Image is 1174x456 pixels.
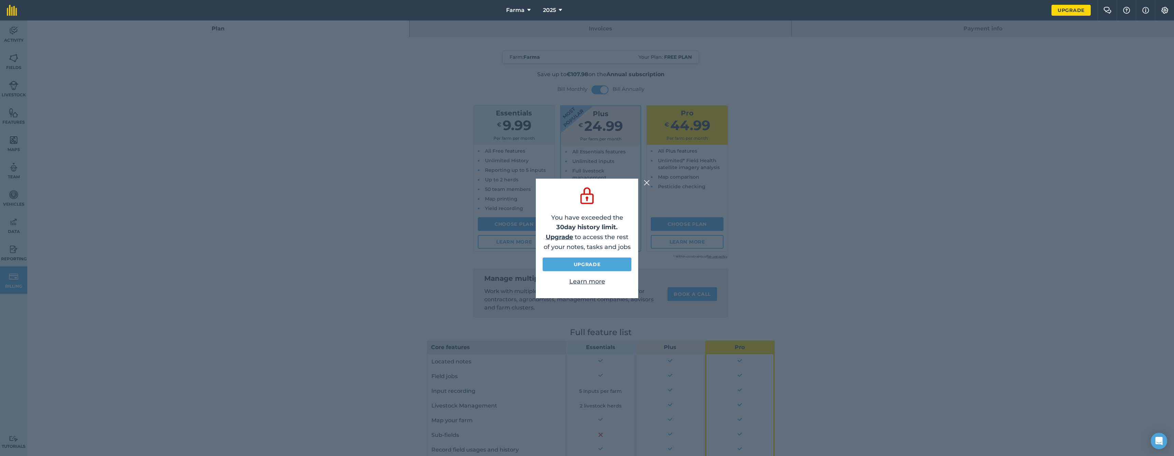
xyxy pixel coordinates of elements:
[1051,5,1091,16] a: Upgrade
[543,232,631,252] p: to access the rest of your notes, tasks and jobs
[569,278,605,285] a: Learn more
[1161,7,1169,14] img: A cog icon
[546,233,573,241] a: Upgrade
[543,213,631,233] p: You have exceeded the
[556,223,618,231] strong: 30 day history limit.
[1103,7,1112,14] img: Two speech bubbles overlapping with the left bubble in the forefront
[543,6,556,14] span: 2025
[1122,7,1131,14] img: A question mark icon
[543,258,631,271] a: Upgrade
[7,5,17,16] img: fieldmargin Logo
[1151,433,1167,449] div: Open Intercom Messenger
[506,6,525,14] span: Farma
[577,185,597,206] img: svg+xml;base64,PD94bWwgdmVyc2lvbj0iMS4wIiBlbmNvZGluZz0idXRmLTgiPz4KPCEtLSBHZW5lcmF0b3I6IEFkb2JlIE...
[1142,6,1149,14] img: svg+xml;base64,PHN2ZyB4bWxucz0iaHR0cDovL3d3dy53My5vcmcvMjAwMC9zdmciIHdpZHRoPSIxNyIgaGVpZ2h0PSIxNy...
[644,179,650,187] img: svg+xml;base64,PHN2ZyB4bWxucz0iaHR0cDovL3d3dy53My5vcmcvMjAwMC9zdmciIHdpZHRoPSIyMiIgaGVpZ2h0PSIzMC...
